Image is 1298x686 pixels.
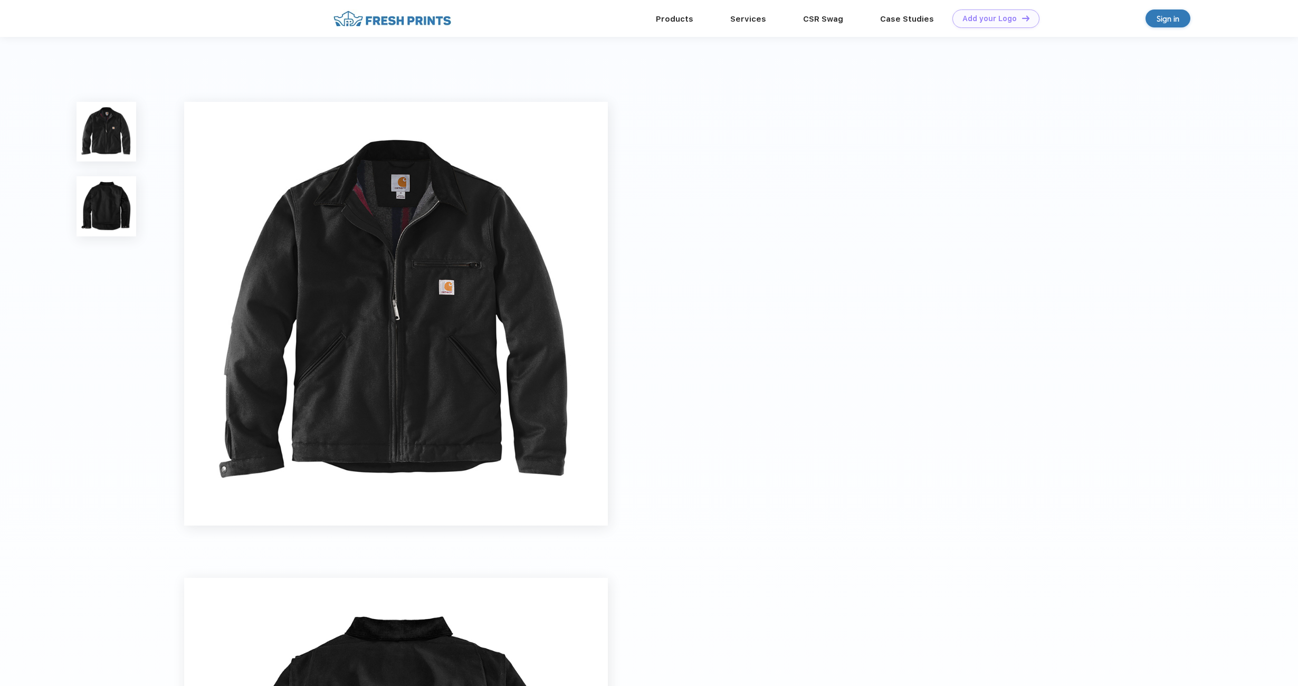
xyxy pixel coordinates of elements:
[1146,9,1190,27] a: Sign in
[656,14,693,24] a: Products
[1022,15,1029,21] img: DT
[330,9,454,28] img: fo%20logo%202.webp
[77,176,136,236] img: func=resize&h=100
[1157,13,1179,25] div: Sign in
[962,14,1017,23] div: Add your Logo
[184,102,608,526] img: func=resize&h=640
[77,102,136,161] img: func=resize&h=100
